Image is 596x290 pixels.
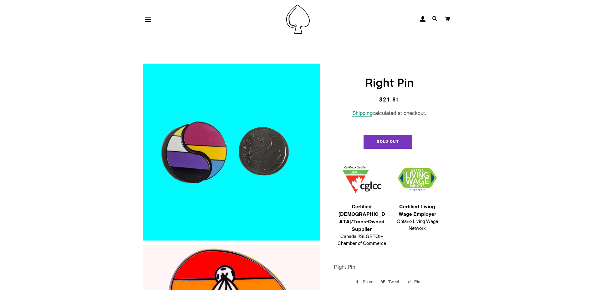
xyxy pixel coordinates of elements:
[334,109,445,117] div: calculated at checkout.
[286,5,310,34] img: Pin-Ace
[393,218,442,232] span: Ontario Living Wage Network
[364,135,412,148] button: Sold Out
[337,203,386,233] span: Certified [DEMOGRAPHIC_DATA]/Trans-Owned Supplier
[363,277,376,287] span: Share
[414,277,427,287] span: Pin it
[398,168,437,191] img: 1706832627.png
[377,139,399,144] span: Sold Out
[334,75,445,91] h1: Right Pin
[342,166,381,193] img: 1705457225.png
[388,277,402,287] span: Tweet
[337,233,386,247] span: Canada 2SLGBTQI+ Chamber of Commerce
[393,203,442,218] span: Certified Living Wage Employer
[143,64,320,241] img: Right Pin
[379,96,400,103] span: $21.81
[334,263,445,271] div: Right Pin
[352,110,372,117] a: Shipping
